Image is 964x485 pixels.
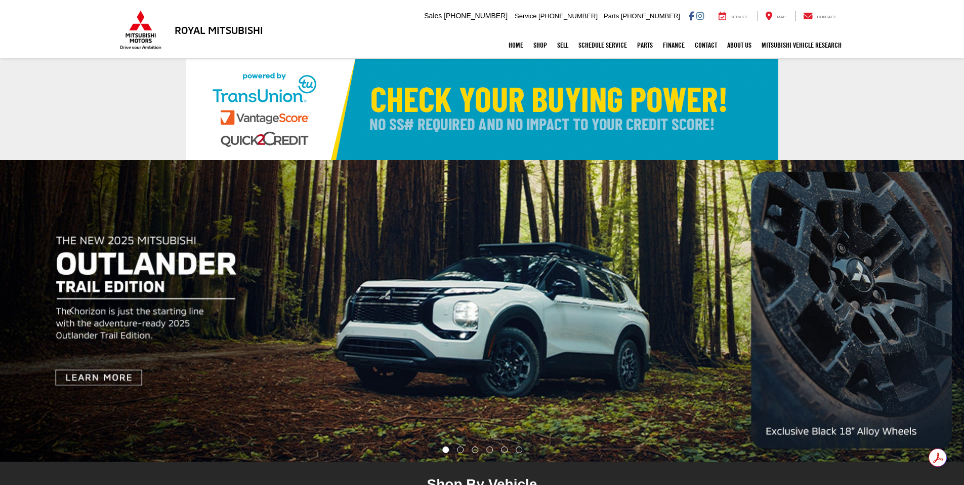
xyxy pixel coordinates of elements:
a: Sell [552,32,573,58]
li: Go to slide number 3. [472,446,479,453]
li: Go to slide number 5. [501,446,508,453]
a: Instagram: Click to visit our Instagram page [696,12,704,20]
a: Mitsubishi Vehicle Research [757,32,847,58]
a: Home [504,32,528,58]
a: Facebook: Click to visit our Facebook page [689,12,694,20]
a: Contact [795,11,844,21]
a: Finance [658,32,690,58]
li: Go to slide number 6. [516,446,522,453]
span: Map [777,15,785,19]
a: Service [711,11,756,21]
img: Mitsubishi [118,10,163,50]
span: [PHONE_NUMBER] [621,12,680,20]
span: [PHONE_NUMBER] [538,12,598,20]
a: Parts: Opens in a new tab [632,32,658,58]
a: Shop [528,32,552,58]
span: Service [731,15,748,19]
a: Map [758,11,793,21]
a: Schedule Service: Opens in a new tab [573,32,632,58]
h3: Royal Mitsubishi [175,24,263,35]
span: [PHONE_NUMBER] [444,12,508,20]
img: Check Your Buying Power [186,59,778,160]
li: Go to slide number 1. [442,446,449,453]
li: Go to slide number 4. [486,446,493,453]
span: Service [515,12,536,20]
span: Contact [817,15,836,19]
span: Sales [424,12,442,20]
button: Click to view next picture. [819,180,964,441]
a: Contact [690,32,722,58]
li: Go to slide number 2. [457,446,464,453]
span: Parts [604,12,619,20]
a: About Us [722,32,757,58]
